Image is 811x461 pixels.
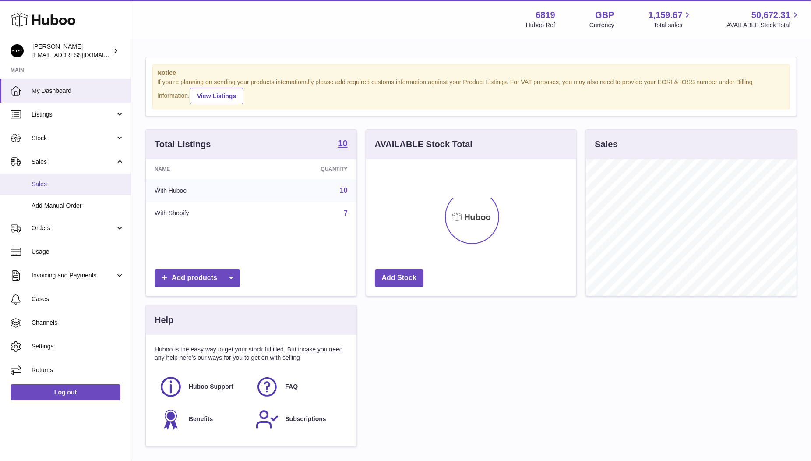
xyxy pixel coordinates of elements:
a: Log out [11,384,120,400]
a: Benefits [159,408,247,431]
span: Orders [32,224,115,232]
span: Benefits [189,415,213,423]
span: Total sales [653,21,692,29]
span: 1,159.67 [649,9,683,21]
a: 10 [338,139,347,149]
a: 7 [344,209,348,217]
th: Quantity [259,159,356,179]
span: Cases [32,295,124,303]
span: Returns [32,366,124,374]
a: FAQ [255,375,343,399]
a: View Listings [190,88,243,104]
a: Huboo Support [159,375,247,399]
span: Sales [32,158,115,166]
strong: GBP [595,9,614,21]
a: Add Stock [375,269,423,287]
td: With Shopify [146,202,259,225]
h3: Sales [595,138,617,150]
span: Invoicing and Payments [32,271,115,280]
div: Huboo Ref [526,21,555,29]
span: [EMAIL_ADDRESS][DOMAIN_NAME] [32,51,129,58]
a: 50,672.31 AVAILABLE Stock Total [726,9,800,29]
span: Listings [32,110,115,119]
h3: AVAILABLE Stock Total [375,138,472,150]
p: Huboo is the easy way to get your stock fulfilled. But incase you need any help here's our ways f... [155,345,348,362]
span: Usage [32,248,124,256]
span: AVAILABLE Stock Total [726,21,800,29]
span: Sales [32,180,124,188]
span: My Dashboard [32,87,124,95]
span: Subscriptions [285,415,326,423]
div: If you're planning on sending your products internationally please add required customs informati... [157,78,785,104]
th: Name [146,159,259,179]
strong: 6819 [536,9,555,21]
div: Currency [589,21,614,29]
span: Settings [32,342,124,351]
h3: Help [155,314,173,326]
a: Add products [155,269,240,287]
a: Subscriptions [255,408,343,431]
div: [PERSON_NAME] [32,43,111,59]
span: 50,672.31 [751,9,790,21]
span: Stock [32,134,115,142]
span: Channels [32,319,124,327]
span: FAQ [285,383,298,391]
a: 1,159.67 Total sales [649,9,693,29]
strong: Notice [157,69,785,77]
h3: Total Listings [155,138,211,150]
span: Add Manual Order [32,202,124,210]
td: With Huboo [146,179,259,202]
img: amar@mthk.com [11,44,24,57]
span: Huboo Support [189,383,233,391]
a: 10 [340,187,348,194]
strong: 10 [338,139,347,148]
